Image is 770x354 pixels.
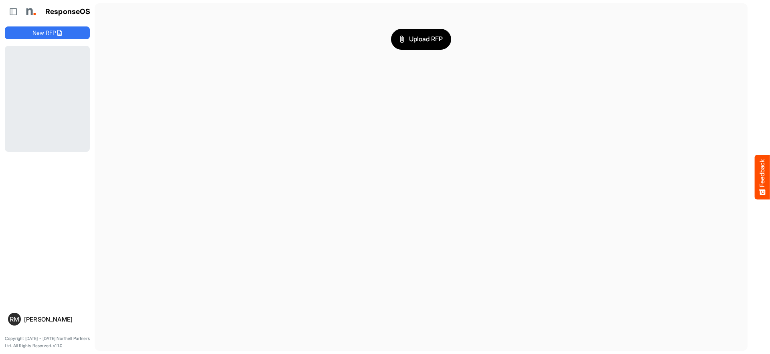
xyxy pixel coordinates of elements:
[755,155,770,199] button: Feedback
[5,26,90,39] button: New RFP
[22,4,38,20] img: Northell
[24,316,87,322] div: [PERSON_NAME]
[391,29,451,50] button: Upload RFP
[10,316,19,322] span: RM
[45,8,91,16] h1: ResponseOS
[5,46,90,152] div: Loading...
[399,34,443,45] span: Upload RFP
[5,335,90,349] p: Copyright [DATE] - [DATE] Northell Partners Ltd. All Rights Reserved. v1.1.0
